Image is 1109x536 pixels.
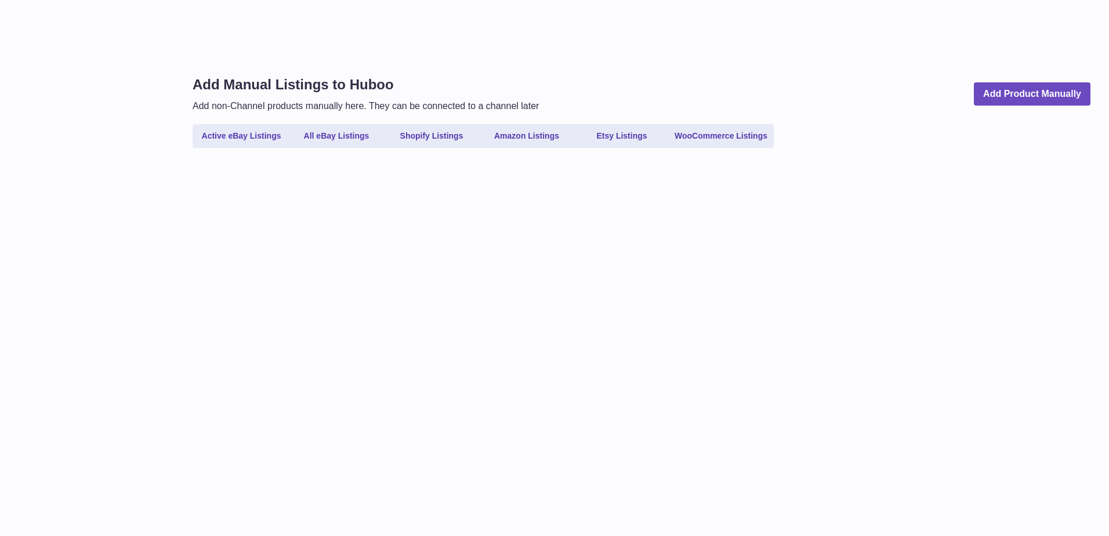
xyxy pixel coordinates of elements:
p: Add non-Channel products manually here. They can be connected to a channel later [193,100,539,113]
a: Add Product Manually [974,82,1090,106]
h1: Add Manual Listings to Huboo [193,75,539,94]
a: Amazon Listings [480,126,573,146]
a: Shopify Listings [385,126,478,146]
a: Etsy Listings [575,126,668,146]
a: All eBay Listings [290,126,383,146]
a: Active eBay Listings [195,126,288,146]
a: WooCommerce Listings [671,126,771,146]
